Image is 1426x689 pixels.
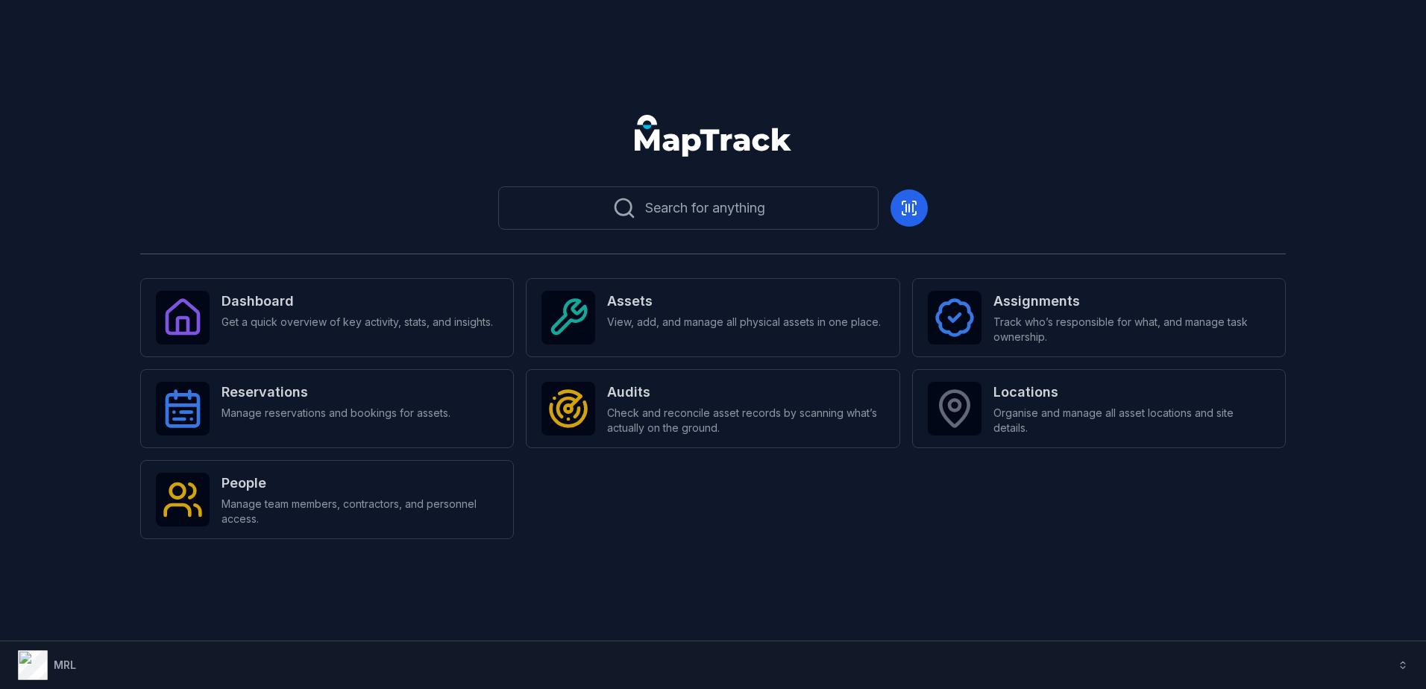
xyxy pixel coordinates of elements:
[607,406,884,435] span: Check and reconcile asset records by scanning what’s actually on the ground.
[222,315,493,330] span: Get a quick overview of key activity, stats, and insights.
[993,382,1270,403] strong: Locations
[526,278,899,357] a: AssetsView, add, and manage all physical assets in one place.
[526,369,899,448] a: AuditsCheck and reconcile asset records by scanning what’s actually on the ground.
[645,198,765,218] span: Search for anything
[222,473,498,494] strong: People
[140,278,514,357] a: DashboardGet a quick overview of key activity, stats, and insights.
[912,369,1286,448] a: LocationsOrganise and manage all asset locations and site details.
[140,369,514,448] a: ReservationsManage reservations and bookings for assets.
[993,315,1270,344] span: Track who’s responsible for what, and manage task ownership.
[607,291,881,312] strong: Assets
[607,315,881,330] span: View, add, and manage all physical assets in one place.
[54,658,76,671] strong: MRL
[611,115,815,157] nav: Global
[222,406,450,421] span: Manage reservations and bookings for assets.
[498,186,879,230] button: Search for anything
[993,406,1270,435] span: Organise and manage all asset locations and site details.
[140,460,514,539] a: PeopleManage team members, contractors, and personnel access.
[607,382,884,403] strong: Audits
[222,382,450,403] strong: Reservations
[222,497,498,526] span: Manage team members, contractors, and personnel access.
[222,291,493,312] strong: Dashboard
[912,278,1286,357] a: AssignmentsTrack who’s responsible for what, and manage task ownership.
[993,291,1270,312] strong: Assignments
